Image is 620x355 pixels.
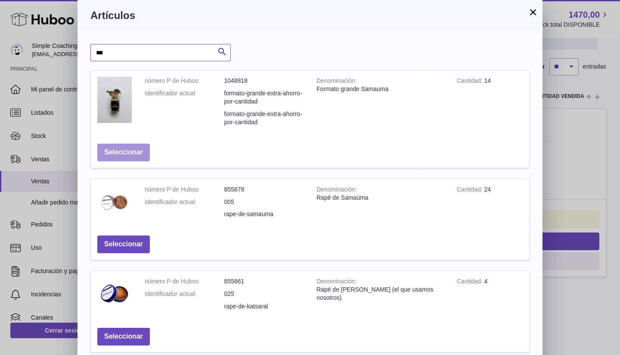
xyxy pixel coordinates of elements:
[97,236,150,253] button: Seleccionar
[316,278,356,287] strong: Denominación
[450,179,529,229] td: 24
[316,186,356,195] strong: Denominación
[224,77,304,85] dd: 1048818
[97,144,150,161] button: Seleccionar
[224,290,304,298] dd: 025
[90,9,530,22] h3: Artículos
[457,77,484,86] strong: Cantidad
[224,277,304,286] dd: 855861
[145,185,224,194] dt: número P de Huboo
[145,77,224,85] dt: número P de Huboo
[224,89,304,106] dd: formato-grande-extra-ahorro-por-cantidad
[224,110,304,126] dd: formato-grande-extra-ahorro-por-cantidad
[316,77,356,86] strong: Denominación
[450,271,529,321] td: 4
[224,198,304,206] dd: 005
[145,198,224,206] dt: Identificador actual
[97,328,150,346] button: Seleccionar
[145,89,224,106] dt: Identificador actual
[97,77,132,123] img: Formato grande Samauma
[224,302,304,311] dd: rape-de-katsaral
[316,85,444,93] div: Formato grande Samauma
[316,286,444,302] div: Rapé de [PERSON_NAME] (el que usamos nosotros)
[457,278,484,287] strong: Cantidad
[145,277,224,286] dt: número P de Huboo
[316,194,444,202] div: Rapé de Samaúma
[224,210,304,218] dd: rape-de-samauma
[97,277,132,312] img: Rapé de Katsaral (el que usamos nosotros)
[450,70,529,137] td: 14
[97,185,132,220] img: Rapé de Samaúma
[224,185,304,194] dd: 855878
[145,290,224,298] dt: Identificador actual
[457,186,484,195] strong: Cantidad
[528,7,538,17] button: ×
